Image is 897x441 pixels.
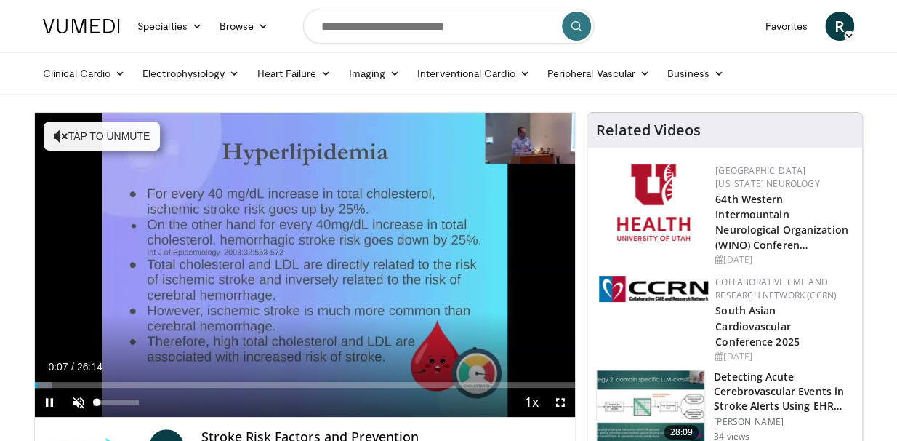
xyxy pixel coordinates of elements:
a: Heart Failure [248,59,339,88]
img: f6362829-b0a3-407d-a044-59546adfd345.png.150x105_q85_autocrop_double_scale_upscale_version-0.2.png [617,164,690,241]
button: Fullscreen [546,388,575,417]
span: / [71,361,74,373]
img: a04ee3ba-8487-4636-b0fb-5e8d268f3737.png.150x105_q85_autocrop_double_scale_upscale_version-0.2.png [599,276,708,302]
a: Peripheral Vascular [539,59,659,88]
a: Clinical Cardio [34,59,134,88]
button: Tap to unmute [44,122,160,151]
a: Interventional Cardio [409,59,539,88]
span: 28:09 [664,425,699,440]
a: [GEOGRAPHIC_DATA][US_STATE] Neurology [715,164,819,190]
span: 0:07 [48,361,68,373]
img: VuMedi Logo [43,19,120,33]
button: Unmute [64,388,93,417]
a: Imaging [339,59,409,88]
div: [DATE] [715,350,850,363]
a: Business [659,59,733,88]
div: Volume Level [97,400,138,405]
h4: Related Videos [596,122,701,139]
a: Browse [211,12,278,41]
div: [DATE] [715,253,850,266]
button: Pause [35,388,64,417]
a: South Asian Cardiovascular Conference 2025 [715,303,800,348]
a: R [825,12,854,41]
a: Favorites [756,12,816,41]
a: Specialties [129,12,211,41]
a: 64th Western Intermountain Neurological Organization (WINO) Conferen… [715,192,848,252]
a: Collaborative CME and Research Network (CCRN) [715,276,837,301]
input: Search topics, interventions [303,9,594,44]
p: [PERSON_NAME] [714,416,853,428]
h3: Detecting Acute Cerebrovascular Events in Stroke Alerts Using EHR Da… [714,370,853,413]
div: Progress Bar [35,382,575,388]
button: Playback Rate [517,388,546,417]
video-js: Video Player [35,113,575,418]
a: Electrophysiology [134,59,248,88]
span: 26:14 [77,361,102,373]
